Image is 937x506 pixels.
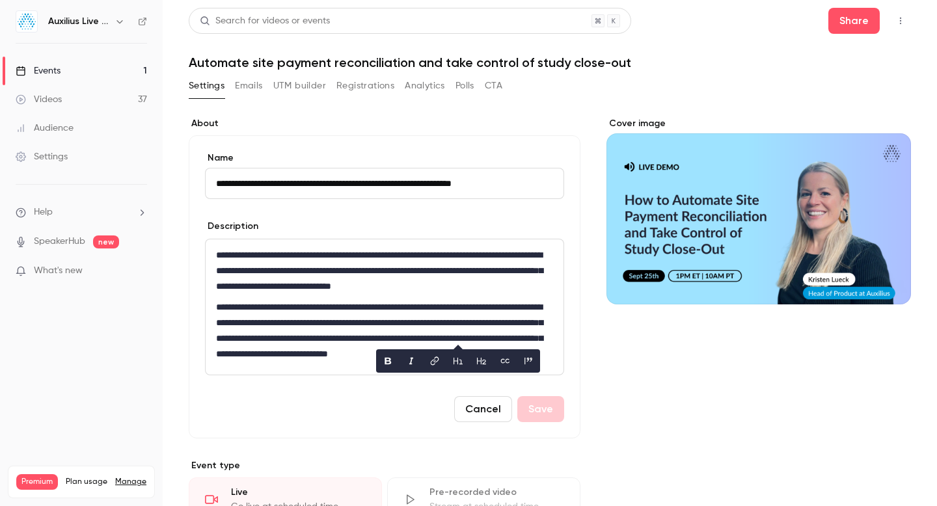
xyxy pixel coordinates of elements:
button: Emails [235,75,262,96]
div: Live [231,486,366,499]
div: Events [16,64,61,77]
button: Share [828,8,880,34]
img: Auxilius Live Sessions [16,11,37,32]
iframe: Noticeable Trigger [131,265,147,277]
span: Plan usage [66,477,107,487]
div: Settings [16,150,68,163]
div: Pre-recorded video [429,486,564,499]
button: Settings [189,75,224,96]
button: Analytics [405,75,445,96]
button: Cancel [454,396,512,422]
label: Description [205,220,258,233]
div: Audience [16,122,74,135]
span: What's new [34,264,83,278]
span: Help [34,206,53,219]
div: Search for videos or events [200,14,330,28]
button: UTM builder [273,75,326,96]
a: SpeakerHub [34,235,85,248]
label: About [189,117,580,130]
h1: Automate site payment reconciliation and take control of study close-out [189,55,911,70]
button: blockquote [518,351,539,371]
label: Cover image [606,117,911,130]
a: Manage [115,477,146,487]
button: Registrations [336,75,394,96]
h6: Auxilius Live Sessions [48,15,109,28]
section: description [205,239,564,375]
button: bold [377,351,398,371]
li: help-dropdown-opener [16,206,147,219]
div: Videos [16,93,62,106]
div: editor [206,239,564,375]
span: Premium [16,474,58,490]
button: italic [401,351,422,371]
section: Cover image [606,117,911,304]
p: Event type [189,459,580,472]
button: Polls [455,75,474,96]
span: new [93,235,119,248]
label: Name [205,152,564,165]
button: link [424,351,445,371]
button: CTA [485,75,502,96]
